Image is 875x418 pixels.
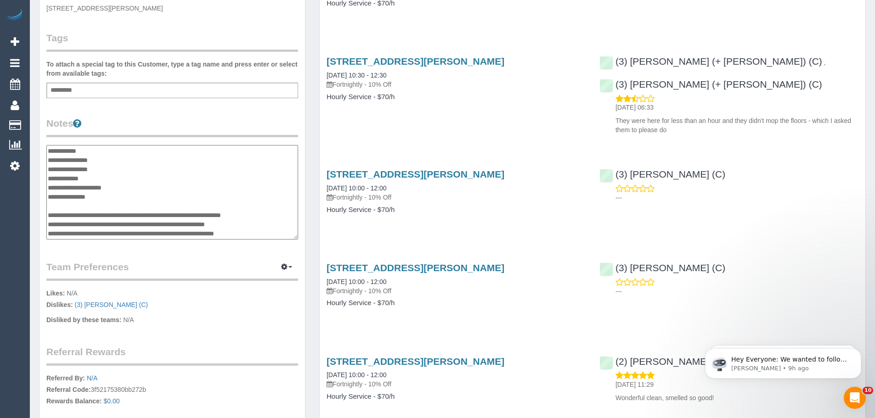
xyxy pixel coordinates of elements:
[46,31,298,52] legend: Tags
[46,373,85,383] label: Referred By:
[327,393,586,401] h4: Hourly Service - $70/h
[6,9,24,22] img: Automaid Logo
[615,393,858,402] p: Wonderful clean, smelled so good!
[46,260,298,281] legend: Team Preferences
[327,206,586,214] h4: Hourly Service - $70/h
[327,379,586,389] p: Fortnightly - 10% Off
[46,60,298,78] label: To attach a special tag to this Customer, type a tag name and press enter or select from availabl...
[327,80,586,89] p: Fortnightly - 10% Off
[327,278,386,285] a: [DATE] 10:00 - 12:00
[327,56,504,67] a: [STREET_ADDRESS][PERSON_NAME]
[599,356,725,367] a: (2) [PERSON_NAME] (C)
[599,56,822,67] a: (3) [PERSON_NAME] (+ [PERSON_NAME]) (C)
[327,262,504,273] a: [STREET_ADDRESS][PERSON_NAME]
[67,290,77,297] span: N/A
[615,193,858,202] p: ---
[46,117,298,137] legend: Notes
[863,387,873,394] span: 10
[691,329,875,393] iframe: Intercom notifications message
[615,287,858,296] p: ---
[46,315,121,324] label: Disliked by these teams:
[327,299,586,307] h4: Hourly Service - $70/h
[46,396,102,406] label: Rewards Balance:
[599,169,725,179] a: (3) [PERSON_NAME] (C)
[327,169,504,179] a: [STREET_ADDRESS][PERSON_NAME]
[40,35,158,44] p: Message from Ellie, sent 9h ago
[327,193,586,202] p: Fortnightly - 10% Off
[46,385,90,394] label: Referral Code:
[615,103,858,112] p: [DATE] 06:33
[327,72,386,79] a: [DATE] 10:30 - 12:30
[104,397,120,405] a: $0.00
[599,262,725,273] a: (3) [PERSON_NAME] (C)
[46,345,298,366] legend: Referral Rewards
[327,184,386,192] a: [DATE] 10:00 - 12:00
[87,374,97,382] a: N/A
[327,371,386,379] a: [DATE] 10:00 - 12:00
[327,356,504,367] a: [STREET_ADDRESS][PERSON_NAME]
[46,300,73,309] label: Dislikes:
[46,5,163,12] span: [STREET_ADDRESS][PERSON_NAME]
[844,387,866,409] iframe: Intercom live chat
[327,286,586,295] p: Fortnightly - 10% Off
[40,27,157,125] span: Hey Everyone: We wanted to follow up and let you know we have been closely monitoring the account...
[123,316,134,323] span: N/A
[615,380,858,389] p: [DATE] 11:29
[46,373,298,408] p: 3f52175380bb272b
[599,79,822,89] a: (3) [PERSON_NAME] (+ [PERSON_NAME]) (C)
[615,116,858,134] p: They were here for less than an hour and they didn't mop the floors - which I asked them to pleas...
[327,93,586,101] h4: Hourly Service - $70/h
[824,59,826,66] span: ,
[46,289,65,298] label: Likes:
[74,301,147,308] a: (3) [PERSON_NAME] (C)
